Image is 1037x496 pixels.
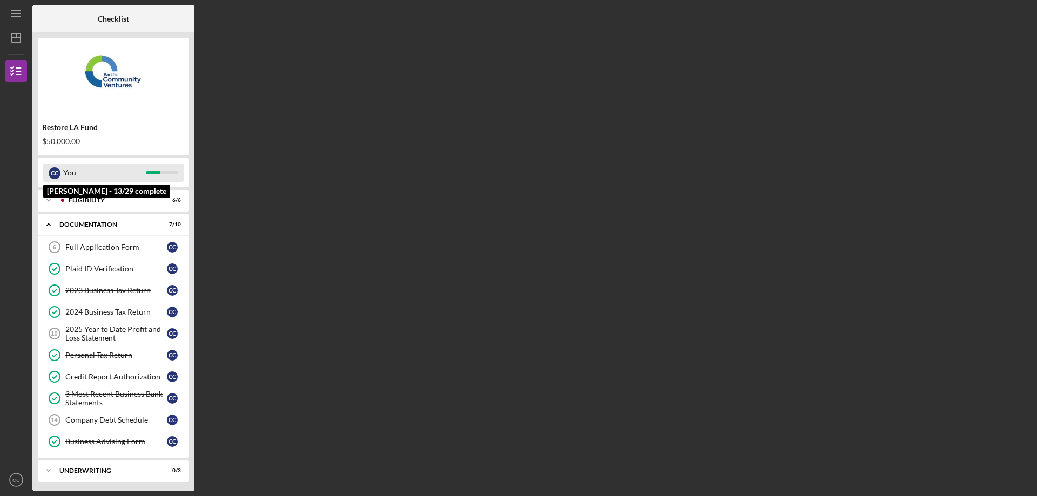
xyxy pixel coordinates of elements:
[167,436,178,447] div: C C
[69,197,154,203] div: Eligibility
[167,371,178,382] div: C C
[98,15,129,23] b: Checklist
[59,221,154,228] div: Documentation
[43,409,184,431] a: 14Company Debt ScheduleCC
[43,388,184,409] a: 3 Most Recent Business Bank StatementsCC
[65,308,167,316] div: 2024 Business Tax Return
[43,236,184,258] a: 6Full Application FormCC
[161,221,181,228] div: 7 / 10
[167,285,178,296] div: C C
[65,372,167,381] div: Credit Report Authorization
[53,244,56,250] tspan: 6
[65,351,167,359] div: Personal Tax Return
[43,301,184,323] a: 2024 Business Tax ReturnCC
[5,469,27,491] button: CC
[42,137,185,146] div: $50,000.00
[167,415,178,425] div: C C
[65,437,167,446] div: Business Advising Form
[43,323,184,344] a: 102025 Year to Date Profit and Loss StatementCC
[161,197,181,203] div: 6 / 6
[51,417,58,423] tspan: 14
[161,467,181,474] div: 0 / 3
[12,477,20,483] text: CC
[51,330,57,337] tspan: 10
[43,258,184,280] a: Plaid ID VerificationCC
[43,431,184,452] a: Business Advising FormCC
[42,123,185,132] div: Restore LA Fund
[167,350,178,361] div: C C
[167,242,178,253] div: C C
[43,366,184,388] a: Credit Report AuthorizationCC
[38,43,189,108] img: Product logo
[65,286,167,295] div: 2023 Business Tax Return
[65,390,167,407] div: 3 Most Recent Business Bank Statements
[167,263,178,274] div: C C
[43,344,184,366] a: Personal Tax ReturnCC
[59,467,154,474] div: Underwriting
[65,264,167,273] div: Plaid ID Verification
[63,164,146,182] div: You
[65,325,167,342] div: 2025 Year to Date Profit and Loss Statement
[65,243,167,252] div: Full Application Form
[167,393,178,404] div: C C
[65,416,167,424] div: Company Debt Schedule
[167,328,178,339] div: C C
[167,307,178,317] div: C C
[49,167,60,179] div: C C
[43,280,184,301] a: 2023 Business Tax ReturnCC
